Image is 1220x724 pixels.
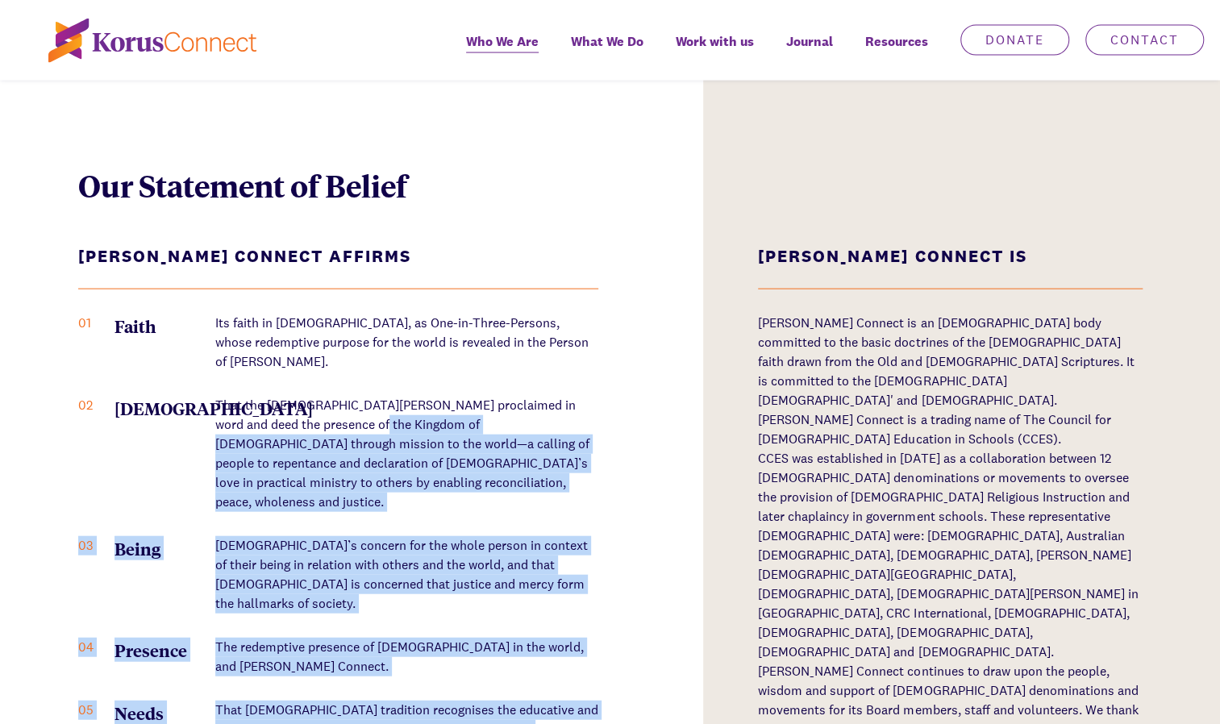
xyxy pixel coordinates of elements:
[758,449,1142,662] p: CCES was established in [DATE] as a collaboration between 12 [DEMOGRAPHIC_DATA] denominations or ...
[450,23,555,81] a: Who We Are
[115,536,191,560] span: Being
[555,23,660,81] a: What We Do
[1085,25,1204,56] a: Contact
[660,23,770,81] a: Work with us
[849,23,944,81] div: Resources
[215,638,598,676] p: The redemptive presence of [DEMOGRAPHIC_DATA] in the world, and [PERSON_NAME] Connect.
[115,314,191,338] span: Faith
[78,638,115,657] span: 04
[78,314,115,333] span: 01
[78,166,598,205] h2: Our Statement of Belief
[115,638,191,662] span: Presence
[78,248,598,289] h3: [PERSON_NAME] Connect Affirms
[78,701,115,720] span: 05
[758,410,1142,449] p: [PERSON_NAME] Connect is a trading name of The Council for [DEMOGRAPHIC_DATA] Education in School...
[786,30,833,53] span: Journal
[960,25,1069,56] a: Donate
[215,536,598,614] p: [DEMOGRAPHIC_DATA]’s concern for the whole person in context of their being in relation with othe...
[758,314,1142,410] p: [PERSON_NAME] Connect is an [DEMOGRAPHIC_DATA] body committed to the basic doctrines of the [DEMO...
[770,23,849,81] a: Journal
[115,396,191,420] span: [DEMOGRAPHIC_DATA]
[78,396,115,415] span: 02
[48,19,256,63] img: korus-connect%2Fc5177985-88d5-491d-9cd7-4a1febad1357_logo.svg
[676,30,754,53] span: Work with us
[78,536,115,555] span: 03
[215,314,598,372] p: Its faith in [DEMOGRAPHIC_DATA], as One-in-Three-Persons, whose redemptive purpose for the world ...
[215,396,598,512] p: That the [DEMOGRAPHIC_DATA][PERSON_NAME] proclaimed in word and deed the presence of the Kingdom ...
[758,248,1142,289] h3: [PERSON_NAME] Connect Is
[571,30,643,53] span: What We Do
[466,30,539,53] span: Who We Are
